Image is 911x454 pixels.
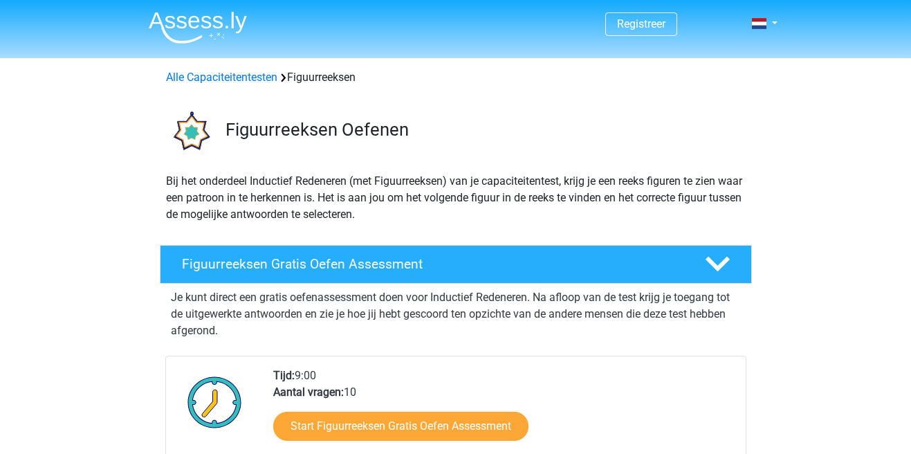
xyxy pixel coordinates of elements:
[166,71,277,84] a: Alle Capaciteitentesten
[226,119,741,140] h3: Figuurreeksen Oefenen
[154,245,757,284] a: Figuurreeksen Gratis Oefen Assessment
[166,173,746,223] p: Bij het onderdeel Inductief Redeneren (met Figuurreeksen) van je capaciteitentest, krijg je een r...
[149,11,247,44] img: Assessly
[160,69,751,86] div: Figuurreeksen
[617,17,665,30] a: Registreer
[180,367,250,437] img: Klok
[160,102,219,161] img: figuurreeksen
[273,412,528,441] a: Start Figuurreeksen Gratis Oefen Assessment
[182,256,683,272] h4: Figuurreeksen Gratis Oefen Assessment
[273,385,344,399] b: Aantal vragen:
[171,289,741,339] p: Je kunt direct een gratis oefenassessment doen voor Inductief Redeneren. Na afloop van de test kr...
[273,369,295,382] b: Tijd:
